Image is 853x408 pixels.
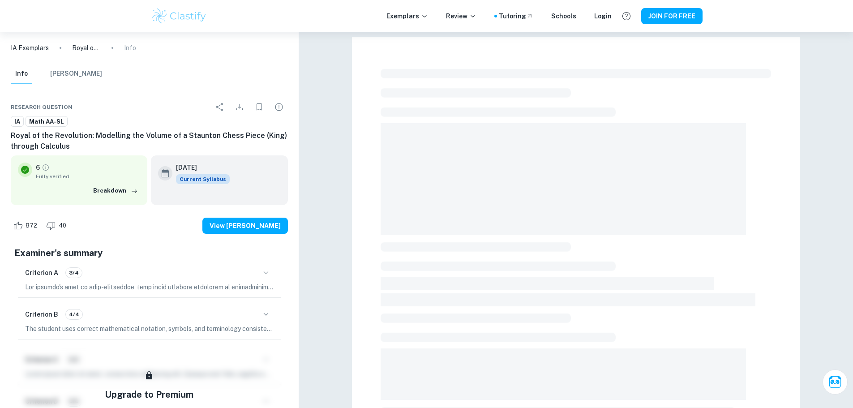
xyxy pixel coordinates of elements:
p: The student uses correct mathematical notation, symbols, and terminology consistently and accurat... [25,324,274,334]
span: Fully verified [36,172,140,180]
button: Breakdown [91,184,140,198]
a: Grade fully verified [42,163,50,172]
p: 6 [36,163,40,172]
h6: Criterion B [25,309,58,319]
a: IA [11,116,24,127]
div: Dislike [44,219,71,233]
p: Review [446,11,476,21]
p: Exemplars [386,11,428,21]
span: Math AA-SL [26,117,67,126]
div: Bookmark [250,98,268,116]
h5: Upgrade to Premium [105,388,193,401]
span: IA [11,117,23,126]
p: Lor ipsumdo's amet co adip-elitseddoe, temp incid utlabore etdolorem al enimadminimv, quis, nos e... [25,282,274,292]
button: Ask Clai [823,369,848,395]
a: Login [594,11,612,21]
span: 872 [21,221,42,230]
a: Tutoring [499,11,533,21]
span: 4/4 [66,310,82,318]
a: IA Exemplars [11,43,49,53]
div: Share [211,98,229,116]
button: JOIN FOR FREE [641,8,703,24]
button: [PERSON_NAME] [50,64,102,84]
p: Royal of the Revolution: Modelling the Volume of a Staunton Chess Piece (King) through Calculus [72,43,101,53]
button: Info [11,64,32,84]
a: Math AA-SL [26,116,68,127]
h6: Royal of the Revolution: Modelling the Volume of a Staunton Chess Piece (King) through Calculus [11,130,288,152]
span: Research question [11,103,73,111]
div: Report issue [270,98,288,116]
button: View [PERSON_NAME] [202,218,288,234]
span: Current Syllabus [176,174,230,184]
div: Download [231,98,249,116]
span: 3/4 [66,269,82,277]
img: Clastify logo [151,7,208,25]
h6: [DATE] [176,163,223,172]
h6: Criterion A [25,268,58,278]
div: Like [11,219,42,233]
div: This exemplar is based on the current syllabus. Feel free to refer to it for inspiration/ideas wh... [176,174,230,184]
a: Schools [551,11,576,21]
span: 40 [54,221,71,230]
button: Help and Feedback [619,9,634,24]
p: Info [124,43,136,53]
h5: Examiner's summary [14,246,284,260]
